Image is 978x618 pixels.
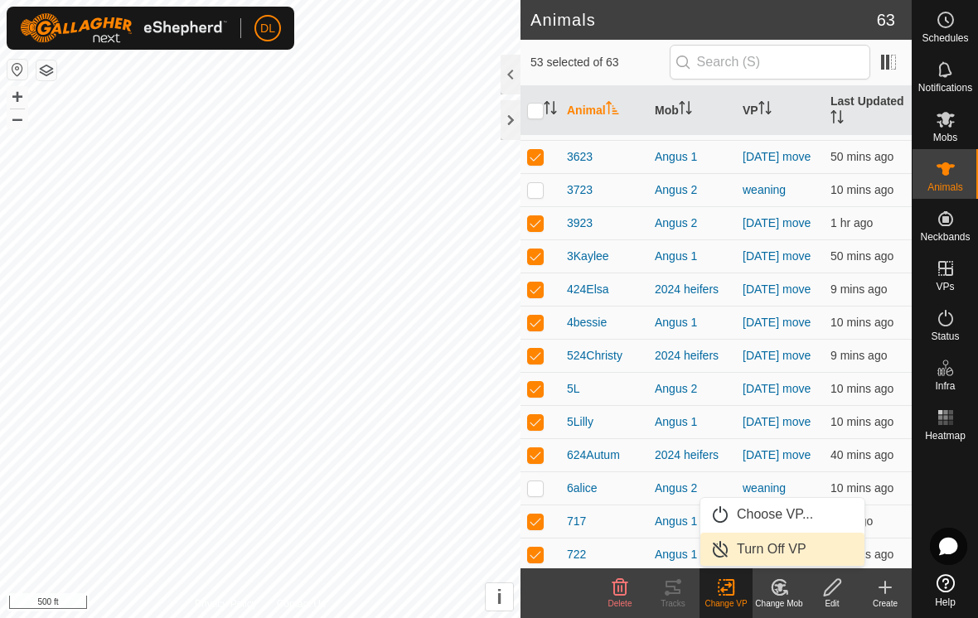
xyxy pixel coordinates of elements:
p-sorticon: Activate to sort [830,113,844,126]
span: 6alice [567,480,598,497]
span: DL [260,20,275,37]
button: Map Layers [36,60,56,80]
span: 3923 [567,215,593,232]
div: Angus 1 [655,248,729,265]
div: Tracks [646,597,700,610]
div: Create [859,597,912,610]
div: Angus 1 [655,148,729,166]
div: Angus 2 [655,480,729,497]
span: VPs [936,282,954,292]
span: Heatmap [925,431,966,441]
span: 722 [567,546,586,563]
span: 63 [877,7,895,32]
th: Last Updated [824,86,912,136]
span: Turn Off VP [737,539,806,559]
div: Change VP [700,597,753,610]
p-sorticon: Activate to sort [606,104,619,117]
p-sorticon: Activate to sort [679,104,692,117]
div: Angus 1 [655,546,729,563]
th: Mob [648,86,736,136]
p-sorticon: Activate to sort [758,104,772,117]
span: Animals [927,182,963,192]
span: 16 Aug 2025 at 12:05 pm [830,481,893,495]
span: 624Autum [567,447,620,464]
th: Animal [560,86,648,136]
div: Angus 1 [655,314,729,331]
span: 5Lilly [567,413,593,431]
a: Help [913,567,978,614]
span: Mobs [933,133,957,142]
span: Help [935,597,956,607]
span: 16 Aug 2025 at 11:25 am [830,150,893,163]
span: 16 Aug 2025 at 12:06 pm [830,316,893,329]
span: 16 Aug 2025 at 12:05 pm [830,183,893,196]
span: Status [931,331,959,341]
span: 3723 [567,181,593,199]
span: 424Elsa [567,281,609,298]
a: [DATE] move [743,282,811,296]
th: VP [736,86,824,136]
a: [DATE] move [743,349,811,362]
div: 2024 heifers [655,347,729,365]
a: [DATE] move [743,448,811,461]
span: 16 Aug 2025 at 12:06 pm [830,349,887,362]
a: Privacy Policy [195,596,257,611]
button: – [7,109,27,128]
span: 4bessie [567,314,607,331]
span: 16 Aug 2025 at 11:25 am [830,249,893,263]
button: + [7,87,27,107]
span: Schedules [922,33,968,43]
li: Turn Off VP [700,533,864,566]
span: Infra [935,381,955,391]
div: 2024 heifers [655,281,729,298]
span: 717 [567,513,586,530]
p-sorticon: Activate to sort [544,104,557,117]
a: [DATE] move [743,382,811,395]
a: [DATE] move [743,216,811,229]
div: Angus 2 [655,380,729,398]
span: 524Christy [567,347,622,365]
a: [DATE] move [743,150,811,163]
button: Reset Map [7,60,27,80]
span: 16 Aug 2025 at 12:06 pm [830,282,887,296]
span: 16 Aug 2025 at 11:35 am [830,448,893,461]
span: Neckbands [920,232,970,242]
a: [DATE] move [743,415,811,428]
div: Angus 1 [655,513,729,530]
span: 16 Aug 2025 at 12:05 pm [830,382,893,395]
a: weaning [743,481,786,495]
span: Delete [608,599,632,608]
button: i [486,583,513,611]
img: Gallagher Logo [20,13,227,43]
h2: Animals [530,10,877,30]
span: 16 Aug 2025 at 12:06 pm [830,415,893,428]
span: 3Kaylee [567,248,609,265]
span: 16 Aug 2025 at 11:15 am [830,216,873,229]
li: Choose VP... [700,498,864,531]
div: Change Mob [753,597,806,610]
div: Edit [806,597,859,610]
span: 5L [567,380,580,398]
div: Angus 2 [655,215,729,232]
div: Angus 1 [655,413,729,431]
span: Notifications [918,83,972,93]
div: Angus 2 [655,181,729,199]
span: 53 selected of 63 [530,54,670,71]
input: Search (S) [670,45,870,80]
a: [DATE] move [743,316,811,329]
span: 3623 [567,148,593,166]
div: 2024 heifers [655,447,729,464]
span: Choose VP... [737,505,813,524]
a: Contact Us [277,596,326,611]
a: [DATE] move [743,249,811,263]
a: weaning [743,183,786,196]
span: i [496,586,502,608]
